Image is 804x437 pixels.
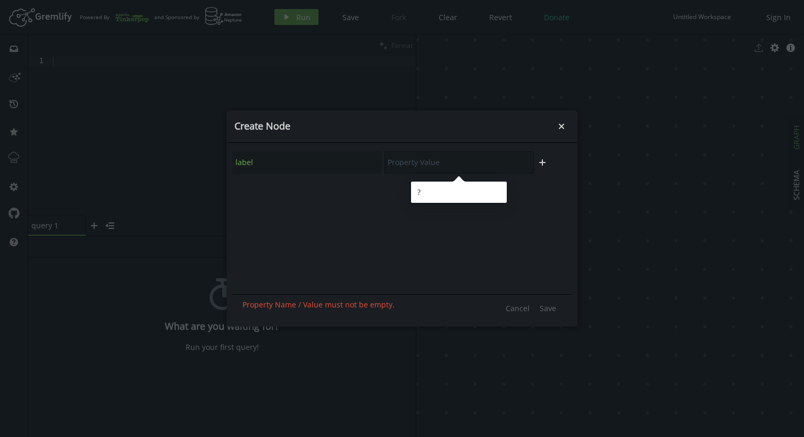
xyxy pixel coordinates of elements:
[384,151,534,174] input: Property Value
[234,120,554,132] h4: Create Node
[506,303,530,313] span: Cancel
[417,187,500,198] div: ?
[540,303,556,313] span: Save
[242,300,395,316] div: Property Name / Value must not be empty.
[500,300,535,316] button: Cancel
[554,118,569,134] button: Close
[534,300,562,316] button: Save
[232,151,382,174] input: Property Name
